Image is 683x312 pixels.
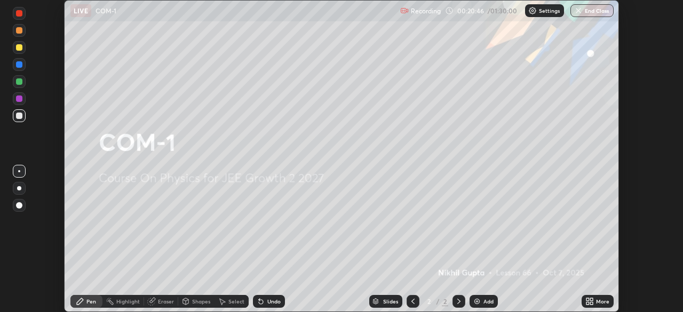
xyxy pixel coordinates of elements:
[96,6,116,15] p: COM-1
[267,299,281,304] div: Undo
[74,6,88,15] p: LIVE
[483,299,494,304] div: Add
[436,298,440,305] div: /
[528,6,537,15] img: class-settings-icons
[424,298,434,305] div: 2
[158,299,174,304] div: Eraser
[116,299,140,304] div: Highlight
[539,8,560,13] p: Settings
[596,299,609,304] div: More
[192,299,210,304] div: Shapes
[411,7,441,15] p: Recording
[574,6,583,15] img: end-class-cross
[228,299,244,304] div: Select
[383,299,398,304] div: Slides
[442,297,448,306] div: 2
[400,6,409,15] img: recording.375f2c34.svg
[473,297,481,306] img: add-slide-button
[570,4,614,17] button: End Class
[86,299,96,304] div: Pen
